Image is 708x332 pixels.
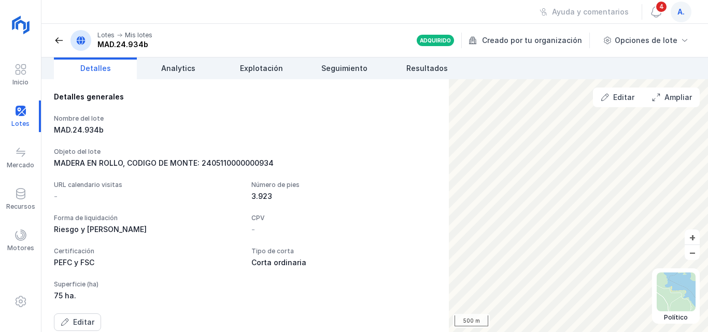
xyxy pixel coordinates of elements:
div: Corta ordinaria [251,257,436,268]
button: Editar [54,313,101,331]
div: MAD.24.934b [97,39,152,50]
button: + [685,229,700,244]
a: Analytics [137,57,220,79]
div: Tipo de corta [251,247,436,255]
span: Resultados [406,63,448,74]
div: Forma de liquidación [54,214,239,222]
a: Explotación [220,57,303,79]
div: Nombre del lote [54,114,239,123]
img: political.webp [657,272,696,311]
button: Ampliar [645,89,699,106]
div: Riesgo y [PERSON_NAME] [54,224,239,235]
div: Mis lotes [125,31,152,39]
div: Adquirido [420,37,451,44]
span: a. [677,7,685,17]
div: Motores [7,244,34,252]
div: URL calendario visitas [54,181,239,189]
div: - [54,191,58,201]
div: 75 ha. [54,291,239,301]
div: MAD.24.934b [54,125,239,135]
div: - [251,224,255,235]
div: Superficie (ha) [54,280,239,288]
div: Certificación [54,247,239,255]
a: Resultados [386,57,469,79]
button: – [685,245,700,260]
div: Editar [613,92,634,103]
div: 3.923 [251,191,436,201]
div: Detalles generales [54,92,436,102]
span: Analytics [161,63,195,74]
div: Inicio [12,78,29,86]
span: Explotación [240,63,283,74]
div: Opciones de lote [615,35,677,46]
a: Seguimiento [303,57,386,79]
div: Editar [73,317,94,327]
div: Político [657,313,696,322]
div: Mercado [7,161,34,169]
span: 4 [655,1,668,13]
div: Creado por tu organización [469,33,591,48]
button: Editar [594,89,641,106]
div: Número de pies [251,181,436,189]
span: Detalles [80,63,111,74]
div: CPV [251,214,436,222]
div: Recursos [6,203,35,211]
div: Objeto del lote [54,148,436,156]
div: Ampliar [664,92,692,103]
div: PEFC y FSC [54,257,239,268]
img: logoRight.svg [8,12,34,38]
div: MADERA EN ROLLO, CODIGO DE MONTE: 2405110000000934 [54,158,436,168]
a: Detalles [54,57,137,79]
div: Lotes [97,31,115,39]
button: Ayuda y comentarios [533,3,635,21]
span: Seguimiento [321,63,367,74]
div: Ayuda y comentarios [552,7,629,17]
